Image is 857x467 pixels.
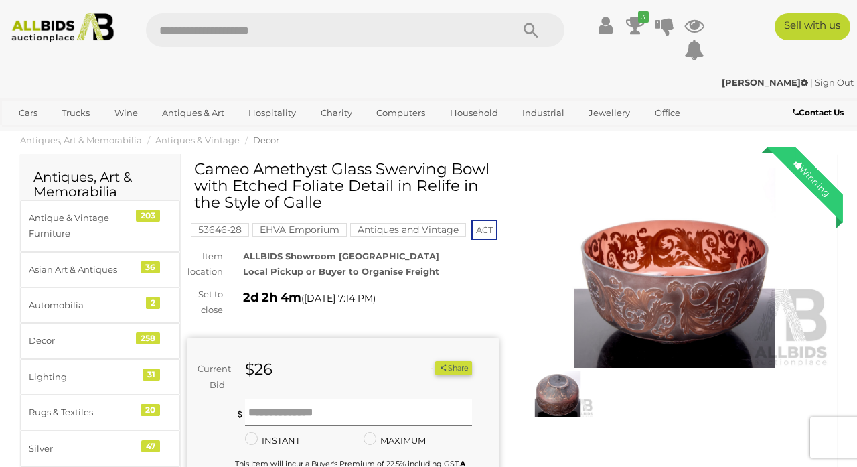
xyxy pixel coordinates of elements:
[435,361,472,375] button: Share
[29,297,139,313] div: Automobilia
[191,223,249,237] mark: 53646-28
[29,369,139,385] div: Lighting
[364,433,426,448] label: MAXIMUM
[304,292,373,304] span: [DATE] 7:14 PM
[141,404,160,416] div: 20
[441,102,507,124] a: Household
[53,102,98,124] a: Trucks
[20,135,142,145] a: Antiques, Art & Memorabilia
[497,13,564,47] button: Search
[722,77,808,88] strong: [PERSON_NAME]
[33,170,167,199] h2: Antiques, Art & Memorabilia
[143,369,160,381] div: 31
[29,262,139,277] div: Asian Art & Antiques
[471,220,497,240] span: ACT
[245,433,300,448] label: INSTANT
[10,124,55,146] a: Sports
[793,107,844,117] b: Contact Us
[368,102,434,124] a: Computers
[10,102,46,124] a: Cars
[638,11,649,23] i: 3
[6,13,119,42] img: Allbids.com.au
[141,261,160,273] div: 36
[29,405,139,420] div: Rugs & Textiles
[350,224,466,235] a: Antiques and Vintage
[20,395,180,430] a: Rugs & Textiles 20
[252,224,347,235] a: EHVA Emporium
[20,287,180,323] a: Automobilia 2
[312,102,361,124] a: Charity
[522,371,593,417] img: Cameo Amethyst Glass Swerving Bowl with Etched Foliate Detail in Relife in the Style of Galle
[243,251,439,261] strong: ALLBIDS Showroom [GEOGRAPHIC_DATA]
[191,224,249,235] a: 53646-28
[20,431,180,466] a: Silver 47
[810,77,813,88] span: |
[136,210,160,222] div: 203
[252,223,347,237] mark: EHVA Emporium
[420,362,433,375] li: Watch this item
[350,223,466,237] mark: Antiques and Vintage
[177,249,233,280] div: Item location
[29,210,139,242] div: Antique & Vintage Furniture
[20,200,180,252] a: Antique & Vintage Furniture 203
[20,359,180,395] a: Lighting 31
[106,102,147,124] a: Wine
[243,266,439,277] strong: Local Pickup or Buyer to Organise Freight
[62,124,174,146] a: [GEOGRAPHIC_DATA]
[240,102,305,124] a: Hospitality
[580,102,639,124] a: Jewellery
[815,77,854,88] a: Sign Out
[177,287,233,318] div: Set to close
[625,13,645,38] a: 3
[253,135,279,145] a: Decor
[136,332,160,344] div: 258
[243,290,301,305] strong: 2d 2h 4m
[146,297,160,309] div: 2
[646,102,689,124] a: Office
[20,252,180,287] a: Asian Art & Antiques 36
[514,102,573,124] a: Industrial
[20,323,180,358] a: Decor 258
[793,105,847,120] a: Contact Us
[245,360,272,379] strong: $26
[775,13,850,40] a: Sell with us
[141,440,160,452] div: 47
[722,77,810,88] a: [PERSON_NAME]
[155,135,240,145] a: Antiques & Vintage
[781,147,843,209] div: Winning
[29,441,139,456] div: Silver
[29,333,139,348] div: Decor
[187,361,235,393] div: Current Bid
[153,102,233,124] a: Antiques & Art
[194,161,495,212] h1: Cameo Amethyst Glass Swerving Bowl with Etched Foliate Detail in Relife in the Style of Galle
[301,293,376,304] span: ( )
[519,168,830,369] img: Cameo Amethyst Glass Swerving Bowl with Etched Foliate Detail in Relife in the Style of Galle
